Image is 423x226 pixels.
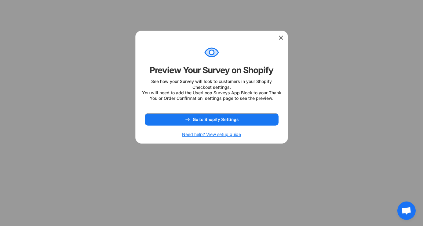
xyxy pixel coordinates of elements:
span: Go to Shopify Settings [193,117,239,122]
div: See how your Survey will look to customers in your Shopify Checkout settings. You will need to ad... [142,79,282,101]
h6: Need help? View setup guide [182,132,241,137]
div: Preview Your Survey on Shopify [150,65,273,76]
button: Go to Shopify Settings [145,113,279,126]
a: Open chat [397,202,416,220]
